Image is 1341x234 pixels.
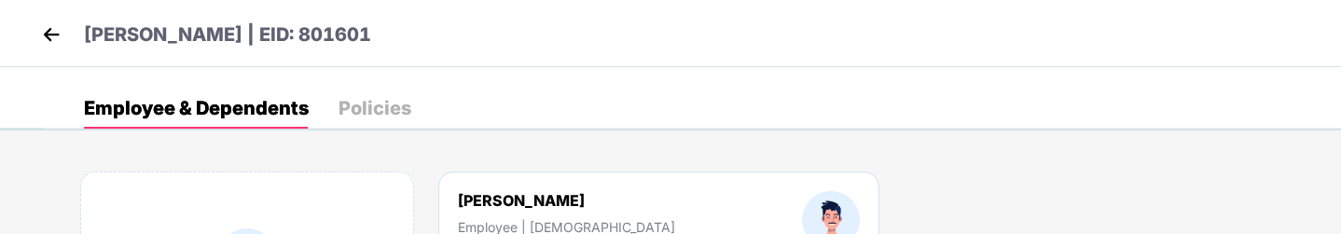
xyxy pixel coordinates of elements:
[339,99,411,117] div: Policies
[84,21,371,49] p: [PERSON_NAME] | EID: 801601
[37,21,65,48] img: back
[84,99,309,117] div: Employee & Dependents
[458,191,675,210] div: [PERSON_NAME]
